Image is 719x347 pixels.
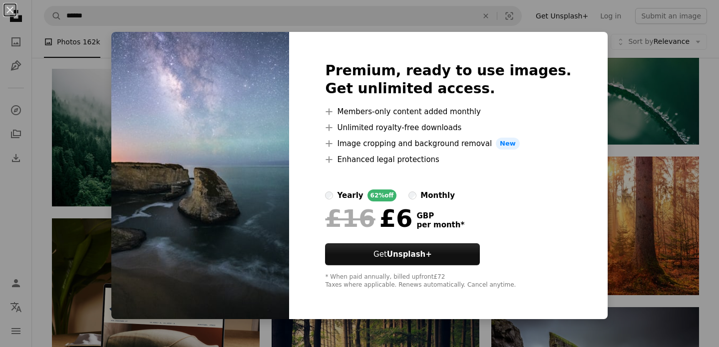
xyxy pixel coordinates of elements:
div: * When paid annually, billed upfront £72 Taxes where applicable. Renews automatically. Cancel any... [325,273,571,289]
li: Unlimited royalty-free downloads [325,122,571,134]
h2: Premium, ready to use images. Get unlimited access. [325,62,571,98]
span: £16 [325,205,375,231]
input: yearly62%off [325,191,333,199]
li: Members-only content added monthly [325,106,571,118]
span: New [496,138,520,150]
div: 62% off [367,189,397,201]
button: GetUnsplash+ [325,243,480,265]
span: GBP [416,211,464,220]
div: £6 [325,205,412,231]
strong: Unsplash+ [387,250,432,259]
div: yearly [337,189,363,201]
div: monthly [420,189,455,201]
li: Image cropping and background removal [325,138,571,150]
input: monthly [408,191,416,199]
li: Enhanced legal protections [325,154,571,166]
span: per month * [416,220,464,229]
img: premium_photo-1675826774815-35b8a48ddc2c [111,32,289,319]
